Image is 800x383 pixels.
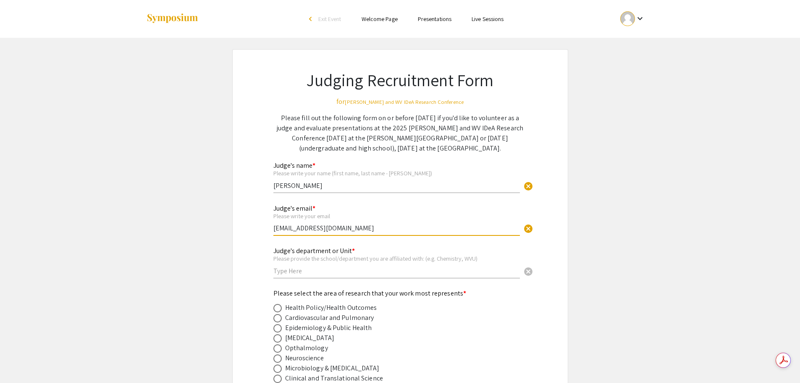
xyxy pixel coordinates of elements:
mat-label: Judge's name [273,161,315,170]
div: Please write your name (first name, last name - [PERSON_NAME]) [273,169,520,177]
h1: Judging Recruitment Form [273,70,527,90]
mat-label: Judge's department or Unit [273,246,355,255]
div: Cardiovascular and Pulmonary [285,313,374,323]
input: Type Here [273,181,520,190]
a: Welcome Page [362,15,398,23]
button: Clear [520,220,537,237]
img: Symposium by ForagerOne [146,13,199,24]
div: Neuroscience [285,353,324,363]
input: Type Here [273,224,520,232]
a: Live Sessions [472,15,504,23]
mat-icon: Expand account dropdown [635,13,645,24]
div: Please provide the school/department you are affiliated with: (e.g. Chemistry, WVU) [273,255,520,262]
div: Epidemiology & Public Health [285,323,372,333]
a: Presentations [418,15,451,23]
div: Health Policy/Health Outcomes [285,303,377,313]
div: [MEDICAL_DATA] [285,333,334,343]
small: [PERSON_NAME] and WV IDeA Research Conference [345,98,464,106]
input: Type Here [273,267,520,275]
div: Microbiology & [MEDICAL_DATA] [285,363,380,373]
div: Please write your email [273,212,520,220]
span: cancel [523,224,533,234]
div: for [273,97,527,107]
span: cancel [523,181,533,191]
p: Please fill out the following form on or before [DATE] if you'd like to volunteer as a judge and ... [273,113,527,153]
button: Clear [520,262,537,279]
button: Expand account dropdown [611,9,654,28]
span: cancel [523,267,533,277]
div: Opthalmology [285,343,328,353]
div: arrow_back_ios [309,16,314,21]
iframe: Chat [6,345,36,377]
span: Exit Event [318,15,341,23]
mat-label: Please select the area of research that your work most represents [273,289,467,298]
mat-label: Judge's email [273,204,315,213]
button: Clear [520,177,537,194]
